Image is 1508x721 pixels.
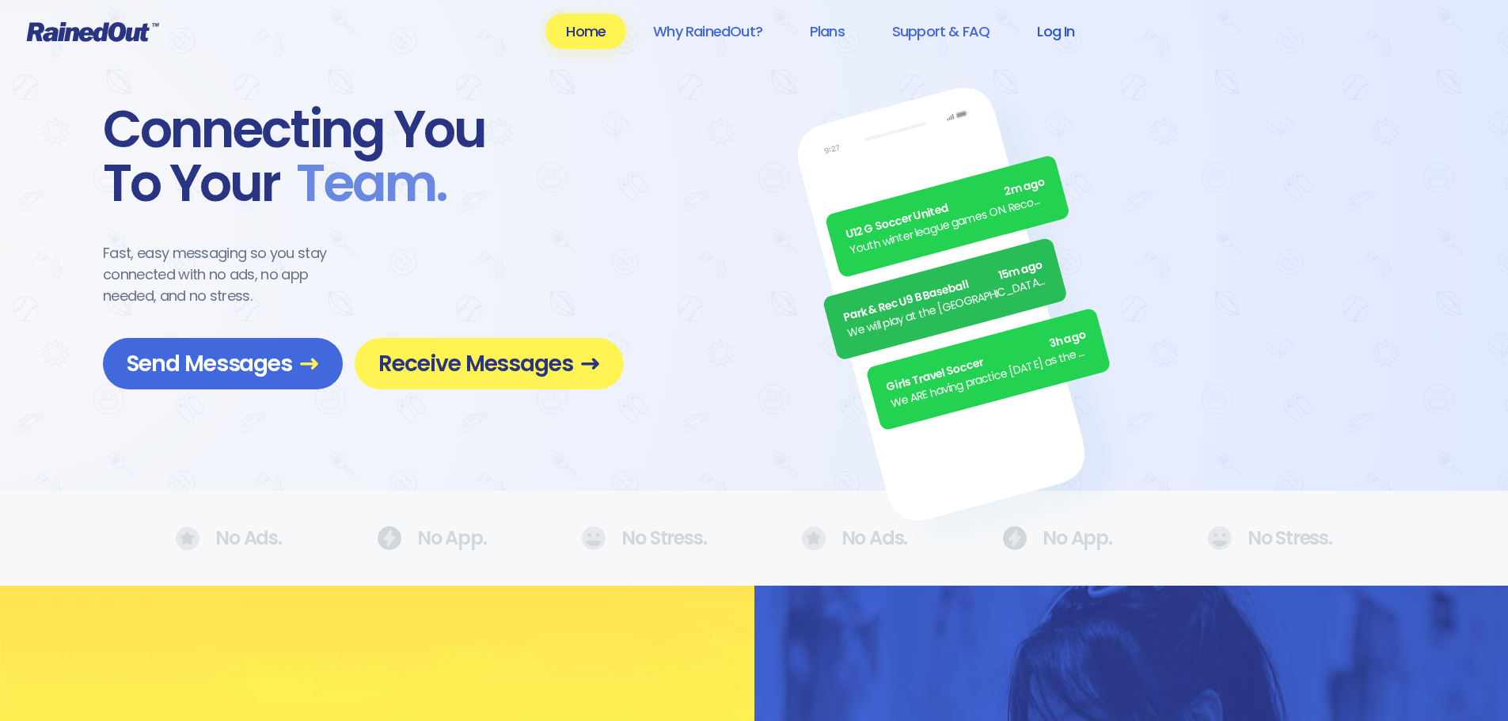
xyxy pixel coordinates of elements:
[377,526,401,550] img: No Ads.
[103,242,356,306] div: Fast, easy messaging so you stay connected with no ads, no app needed, and no stress.
[844,174,1047,244] div: U12 G Soccer United
[280,157,446,211] span: Team .
[1207,526,1232,550] img: No Ads.
[545,13,626,49] a: Home
[802,526,826,551] img: No Ads.
[581,526,706,550] div: No Stress.
[581,526,606,550] img: No Ads.
[872,13,1010,49] a: Support & FAQ
[1207,526,1332,550] div: No Stress.
[1002,526,1027,550] img: No Ads.
[997,256,1044,284] span: 15m ago
[1002,526,1112,550] div: No App.
[1003,174,1047,201] span: 2m ago
[355,338,624,389] a: Receive Messages
[176,526,199,551] img: No Ads.
[632,13,783,49] a: Why RainedOut?
[885,327,1088,397] div: Girls Travel Soccer
[845,272,1049,342] div: We will play at the [GEOGRAPHIC_DATA]. Wear white, be at the field by 5pm.
[802,526,908,551] div: No Ads.
[378,350,600,378] span: Receive Messages
[849,190,1052,260] div: Youth winter league games ON. Recommend running shoes/sneakers for players as option for footwear.
[127,350,319,378] span: Send Messages
[1047,327,1088,353] span: 3h ago
[377,526,487,550] div: No App.
[789,13,865,49] a: Plans
[1016,13,1095,49] a: Log In
[176,526,282,551] div: No Ads.
[889,343,1092,412] div: We ARE having practice [DATE] as the sun is finally out.
[103,103,624,211] div: Connecting You To Your
[841,256,1045,326] div: Park & Rec U9 B Baseball
[103,338,343,389] a: Send Messages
